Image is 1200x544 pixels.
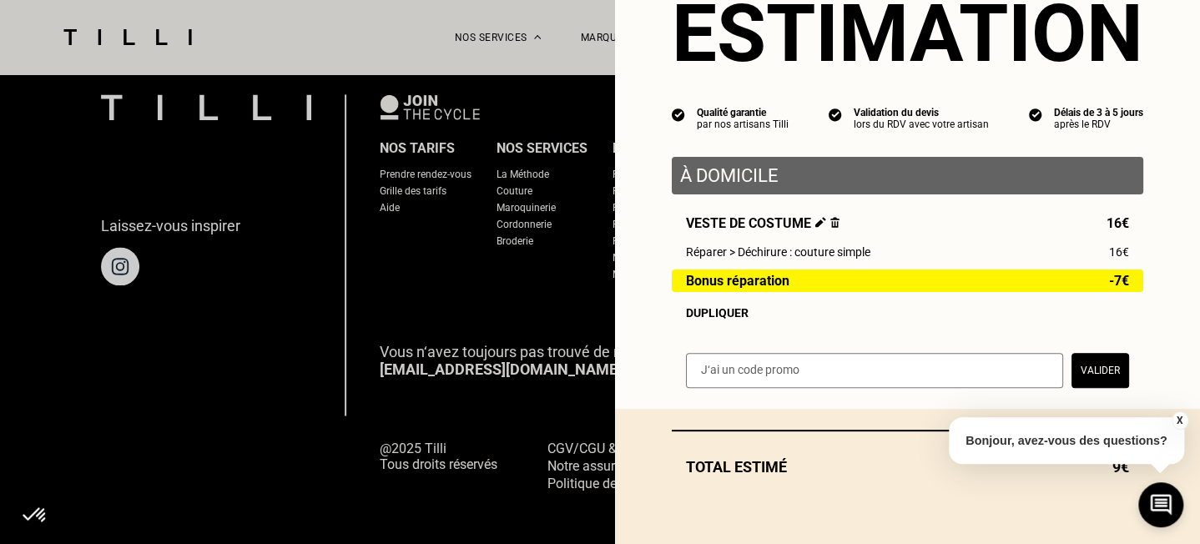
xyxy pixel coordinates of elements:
[1109,245,1129,259] span: 16€
[1107,215,1129,231] span: 16€
[829,107,842,122] img: icon list info
[686,245,870,259] span: Réparer > Déchirure : couture simple
[697,118,789,130] div: par nos artisans Tilli
[1054,107,1143,118] div: Délais de 3 à 5 jours
[1109,274,1129,288] span: -7€
[830,217,839,228] img: Supprimer
[1171,411,1187,430] button: X
[686,306,1129,320] div: Dupliquer
[686,215,839,231] span: Veste de costume
[1071,353,1129,388] button: Valider
[680,165,1135,186] p: À domicile
[815,217,826,228] img: Éditer
[672,107,685,122] img: icon list info
[949,417,1184,464] p: Bonjour, avez-vous des questions?
[1054,118,1143,130] div: après le RDV
[854,107,989,118] div: Validation du devis
[697,107,789,118] div: Qualité garantie
[854,118,989,130] div: lors du RDV avec votre artisan
[672,458,1143,476] div: Total estimé
[686,353,1063,388] input: J‘ai un code promo
[1029,107,1042,122] img: icon list info
[686,274,789,288] span: Bonus réparation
